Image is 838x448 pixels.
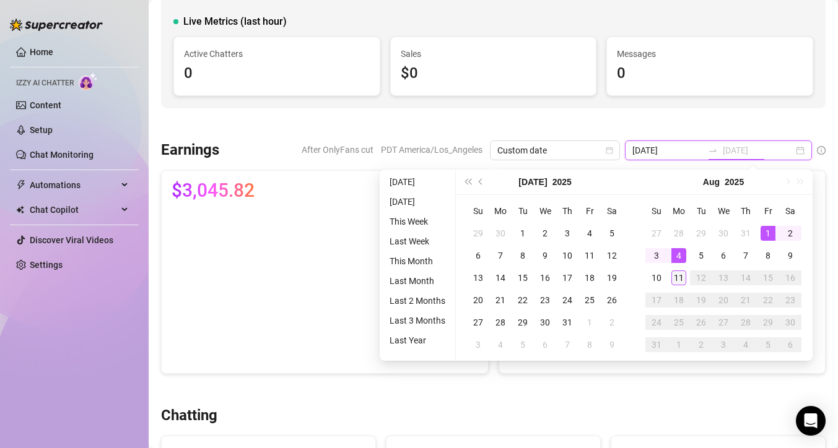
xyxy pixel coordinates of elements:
[515,315,530,330] div: 29
[493,248,508,263] div: 7
[601,244,623,267] td: 2025-07-12
[712,334,735,356] td: 2025-09-03
[30,175,118,195] span: Automations
[645,222,668,244] td: 2025-07-27
[738,248,753,263] div: 7
[761,293,775,308] div: 22
[649,226,664,241] div: 27
[712,200,735,222] th: We
[601,267,623,289] td: 2025-07-19
[385,293,450,308] li: Last 2 Months
[690,289,712,311] td: 2025-08-19
[461,170,474,194] button: Last year (Control + left)
[515,293,530,308] div: 22
[761,248,775,263] div: 8
[385,274,450,288] li: Last Month
[538,315,552,330] div: 30
[534,289,556,311] td: 2025-07-23
[735,200,757,222] th: Th
[761,337,775,352] div: 5
[671,270,686,285] div: 11
[601,311,623,334] td: 2025-08-02
[560,270,575,285] div: 17
[512,244,534,267] td: 2025-07-08
[512,289,534,311] td: 2025-07-22
[690,267,712,289] td: 2025-08-12
[716,248,731,263] div: 6
[578,200,601,222] th: Fr
[582,226,597,241] div: 4
[161,406,217,426] h3: Chatting
[601,334,623,356] td: 2025-08-09
[649,270,664,285] div: 10
[538,270,552,285] div: 16
[712,311,735,334] td: 2025-08-27
[578,222,601,244] td: 2025-07-04
[556,222,578,244] td: 2025-07-03
[489,222,512,244] td: 2025-06-30
[604,315,619,330] div: 2
[401,62,587,85] div: $0
[604,293,619,308] div: 26
[385,174,450,189] li: [DATE]
[649,315,664,330] div: 24
[703,170,720,194] button: Choose a month
[708,145,718,155] span: to
[493,270,508,285] div: 14
[578,244,601,267] td: 2025-07-11
[716,315,731,330] div: 27
[645,334,668,356] td: 2025-08-31
[735,334,757,356] td: 2025-09-04
[738,293,753,308] div: 21
[534,244,556,267] td: 2025-07-09
[604,226,619,241] div: 5
[578,334,601,356] td: 2025-08-08
[757,289,779,311] td: 2025-08-22
[735,289,757,311] td: 2025-08-21
[515,226,530,241] div: 1
[385,254,450,269] li: This Month
[560,315,575,330] div: 31
[556,267,578,289] td: 2025-07-17
[560,337,575,352] div: 7
[474,170,488,194] button: Previous month (PageUp)
[30,125,53,135] a: Setup
[712,289,735,311] td: 2025-08-20
[761,226,775,241] div: 1
[606,147,613,154] span: calendar
[668,244,690,267] td: 2025-08-04
[617,47,803,61] span: Messages
[757,311,779,334] td: 2025-08-29
[471,270,486,285] div: 13
[779,311,801,334] td: 2025-08-30
[16,180,26,190] span: thunderbolt
[738,226,753,241] div: 31
[617,62,803,85] div: 0
[716,337,731,352] div: 3
[738,337,753,352] div: 4
[385,214,450,229] li: This Week
[738,270,753,285] div: 14
[582,315,597,330] div: 1
[645,267,668,289] td: 2025-08-10
[757,244,779,267] td: 2025-08-08
[671,226,686,241] div: 28
[538,248,552,263] div: 9
[515,270,530,285] div: 15
[690,244,712,267] td: 2025-08-05
[668,267,690,289] td: 2025-08-11
[649,293,664,308] div: 17
[712,267,735,289] td: 2025-08-13
[690,222,712,244] td: 2025-07-29
[560,226,575,241] div: 3
[30,100,61,110] a: Content
[30,235,113,245] a: Discover Viral Videos
[690,200,712,222] th: Tu
[184,62,370,85] div: 0
[761,270,775,285] div: 15
[30,260,63,270] a: Settings
[534,311,556,334] td: 2025-07-30
[735,267,757,289] td: 2025-08-14
[493,337,508,352] div: 4
[668,334,690,356] td: 2025-09-01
